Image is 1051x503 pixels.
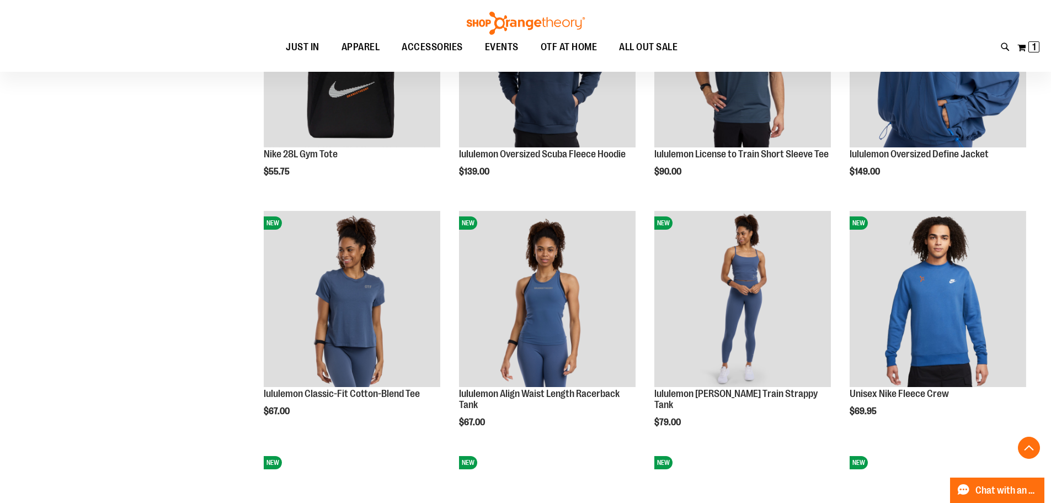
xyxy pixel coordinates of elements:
img: Shop Orangetheory [465,12,586,35]
span: $69.95 [850,406,878,416]
span: EVENTS [485,35,519,60]
span: NEW [264,456,282,469]
span: $139.00 [459,167,491,177]
img: lululemon Wunder Train Strappy Tank [654,211,831,388]
span: Chat with an Expert [975,485,1038,496]
span: OTF AT HOME [541,35,597,60]
div: product [258,205,446,445]
button: Chat with an Expert [950,478,1045,503]
span: $79.00 [654,417,682,427]
span: $90.00 [654,167,683,177]
span: APPAREL [342,35,380,60]
span: $55.75 [264,167,291,177]
span: NEW [654,456,673,469]
div: product [844,205,1032,445]
span: ACCESSORIES [402,35,463,60]
span: NEW [850,216,868,230]
span: NEW [459,456,477,469]
a: lululemon Oversized Define Jacket [850,149,989,160]
span: $149.00 [850,167,882,177]
span: 1 [1032,41,1036,52]
img: lululemon Classic-Fit Cotton-Blend Tee [264,211,440,388]
span: NEW [459,216,477,230]
a: lululemon Oversized Scuba Fleece Hoodie [459,149,626,160]
div: product [454,205,641,456]
div: product [649,205,836,456]
a: Nike 28L Gym Tote [264,149,338,160]
span: NEW [264,216,282,230]
a: lululemon Classic-Fit Cotton-Blend Tee [264,388,420,399]
a: Unisex Nike Fleece Crew [850,388,949,399]
span: $67.00 [459,417,487,427]
span: NEW [654,216,673,230]
span: NEW [850,456,868,469]
span: JUST IN [286,35,319,60]
a: lululemon Align Waist Length Racerback TankNEW [459,211,636,389]
img: lululemon Align Waist Length Racerback Tank [459,211,636,388]
img: Unisex Nike Fleece Crew [850,211,1026,388]
a: lululemon Wunder Train Strappy TankNEW [654,211,831,389]
a: lululemon License to Train Short Sleeve Tee [654,149,829,160]
a: lululemon Align Waist Length Racerback Tank [459,388,620,410]
span: ALL OUT SALE [619,35,677,60]
a: lululemon Classic-Fit Cotton-Blend TeeNEW [264,211,440,389]
a: Unisex Nike Fleece CrewNEW [850,211,1026,389]
span: $67.00 [264,406,291,416]
button: Back To Top [1018,437,1040,459]
a: lululemon [PERSON_NAME] Train Strappy Tank [654,388,818,410]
